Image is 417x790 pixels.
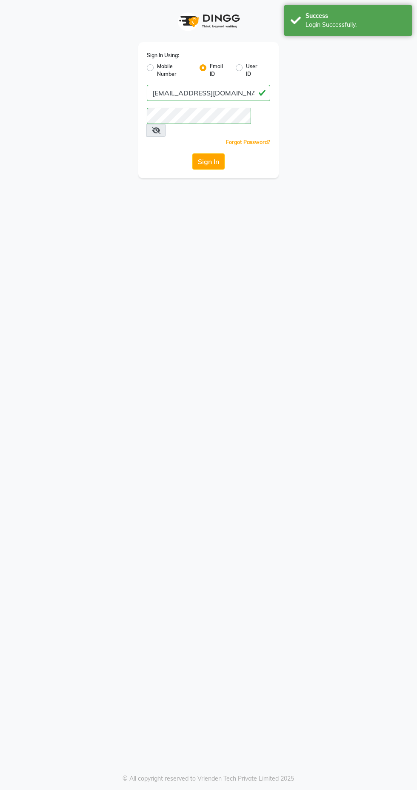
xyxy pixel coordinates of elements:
input: Username [147,85,270,101]
input: Username [147,108,251,124]
div: Success [306,12,406,20]
label: Email ID [210,63,229,78]
label: Sign In Using: [147,52,179,59]
label: User ID [246,63,263,78]
a: Forgot Password? [226,139,270,145]
label: Mobile Number [157,63,193,78]
img: logo1.svg [174,9,243,34]
button: Sign In [192,153,225,170]
div: Login Successfully. [306,20,406,29]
